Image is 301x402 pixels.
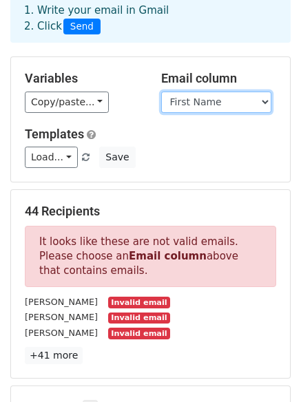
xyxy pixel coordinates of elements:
small: Invalid email [108,313,170,324]
small: [PERSON_NAME] [25,328,98,338]
small: Invalid email [108,328,170,339]
p: It looks like these are not valid emails. Please choose an above that contains emails. [25,226,276,287]
h5: 44 Recipients [25,204,276,219]
small: [PERSON_NAME] [25,297,98,307]
h5: Email column [161,71,277,86]
div: 1. Write your email in Gmail 2. Click [14,3,287,34]
iframe: Chat Widget [232,336,301,402]
small: Invalid email [108,297,170,308]
h5: Variables [25,71,141,86]
strong: Email column [129,250,207,262]
span: Send [63,19,101,35]
a: Load... [25,147,78,168]
a: +41 more [25,347,83,364]
button: Save [99,147,135,168]
a: Copy/paste... [25,92,109,113]
small: [PERSON_NAME] [25,312,98,322]
a: Templates [25,127,84,141]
